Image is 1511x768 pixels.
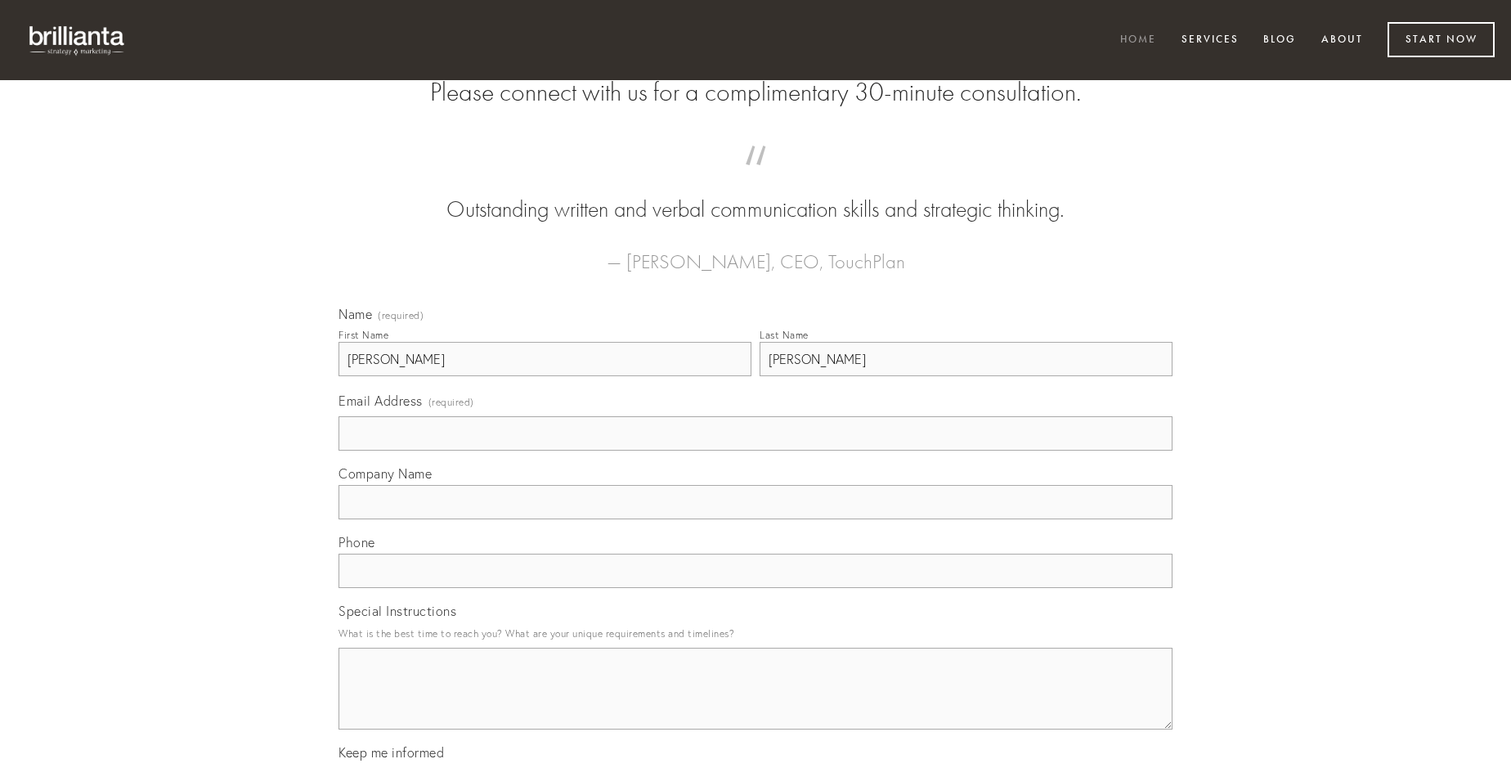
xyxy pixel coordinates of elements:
[339,534,375,550] span: Phone
[1110,27,1167,54] a: Home
[365,162,1146,194] span: “
[378,311,424,321] span: (required)
[339,603,456,619] span: Special Instructions
[428,391,474,413] span: (required)
[365,162,1146,226] blockquote: Outstanding written and verbal communication skills and strategic thinking.
[760,329,809,341] div: Last Name
[339,622,1172,644] p: What is the best time to reach you? What are your unique requirements and timelines?
[1253,27,1307,54] a: Blog
[1311,27,1374,54] a: About
[339,465,432,482] span: Company Name
[365,226,1146,278] figcaption: — [PERSON_NAME], CEO, TouchPlan
[1388,22,1495,57] a: Start Now
[339,306,372,322] span: Name
[339,744,444,761] span: Keep me informed
[339,393,423,409] span: Email Address
[339,329,388,341] div: First Name
[339,77,1172,108] h2: Please connect with us for a complimentary 30-minute consultation.
[1171,27,1249,54] a: Services
[16,16,139,64] img: brillianta - research, strategy, marketing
